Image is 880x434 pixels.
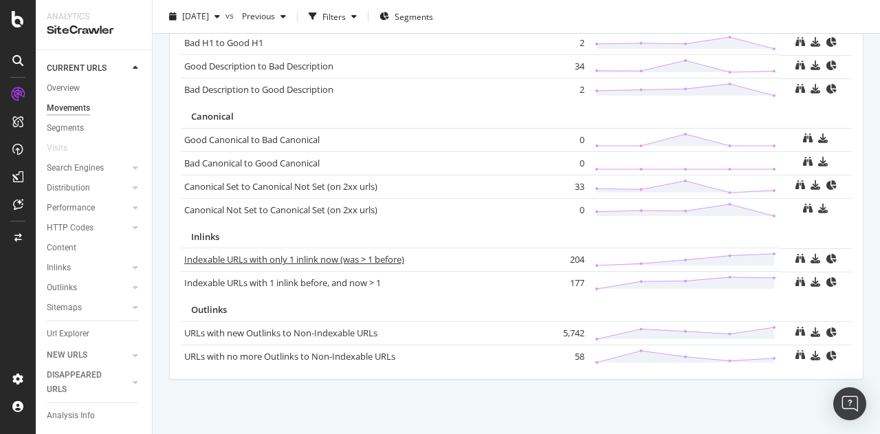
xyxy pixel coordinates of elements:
[47,201,95,215] div: Performance
[47,181,129,195] a: Distribution
[303,6,362,28] button: Filters
[47,368,129,397] a: DISAPPEARED URLS
[533,151,588,175] td: 0
[184,350,395,362] a: URLs with no more Outlinks to Non-Indexable URLs
[47,23,141,39] div: SiteCrawler
[47,281,77,295] div: Outlinks
[533,321,588,345] td: 5,742
[236,10,275,22] span: Previous
[236,6,291,28] button: Previous
[184,276,381,289] a: Indexable URLs with 1 inlink before, and now > 1
[47,161,129,175] a: Search Engines
[533,128,588,151] td: 0
[182,10,209,22] span: 2025 Oct. 6th
[47,161,104,175] div: Search Engines
[47,61,107,76] div: CURRENT URLS
[47,348,129,362] a: NEW URLS
[533,345,588,368] td: 58
[47,101,142,116] a: Movements
[47,121,142,135] a: Segments
[47,348,87,362] div: NEW URLS
[47,121,84,135] div: Segments
[533,248,588,272] td: 204
[47,81,142,96] a: Overview
[47,261,129,275] a: Inlinks
[47,81,80,96] div: Overview
[47,409,142,423] a: Analysis Info
[47,301,82,315] div: Sitemaps
[533,78,588,102] td: 2
[47,261,71,275] div: Inlinks
[833,387,866,420] div: Open Intercom Messenger
[47,409,95,423] div: Analysis Info
[47,181,90,195] div: Distribution
[47,141,81,155] a: Visits
[47,61,129,76] a: CURRENT URLS
[533,272,588,295] td: 177
[191,110,234,122] span: Canonical
[184,157,320,169] a: Bad Canonical to Good Canonical
[47,141,67,155] div: Visits
[47,101,90,116] div: Movements
[184,180,377,193] a: Canonical Set to Canonical Not Set (on 2xx urls)
[184,83,333,96] a: Bad Description to Good Description
[164,6,225,28] button: [DATE]
[184,327,377,339] a: URLs with new Outlinks to Non-Indexable URLs
[47,327,142,341] a: Url Explorer
[47,281,129,295] a: Outlinks
[47,11,141,23] div: Analytics
[47,201,129,215] a: Performance
[47,241,76,255] div: Content
[184,60,333,72] a: Good Description to Bad Description
[225,9,236,21] span: vs
[184,133,320,146] a: Good Canonical to Bad Canonical
[395,10,433,22] span: Segments
[374,6,439,28] button: Segments
[184,253,404,265] a: Indexable URLs with only 1 inlink now (was > 1 before)
[191,230,219,243] span: Inlinks
[322,10,346,22] div: Filters
[47,241,142,255] a: Content
[47,221,129,235] a: HTTP Codes
[47,368,116,397] div: DISAPPEARED URLS
[47,301,129,315] a: Sitemaps
[533,175,588,198] td: 33
[184,204,377,216] a: Canonical Not Set to Canonical Set (on 2xx urls)
[191,303,227,316] span: Outlinks
[184,36,263,49] a: Bad H1 to Good H1
[533,55,588,78] td: 34
[533,198,588,221] td: 0
[47,327,89,341] div: Url Explorer
[47,221,93,235] div: HTTP Codes
[533,32,588,55] td: 2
